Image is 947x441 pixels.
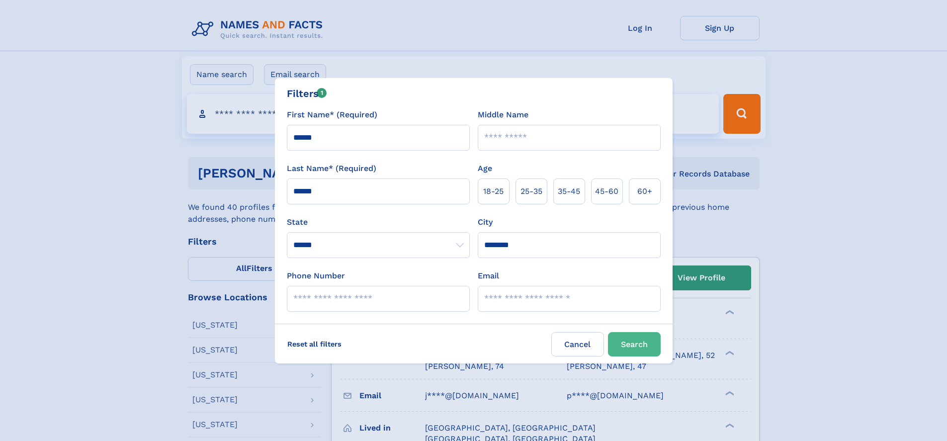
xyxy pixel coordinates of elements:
label: Middle Name [478,109,528,121]
label: Email [478,270,499,282]
label: State [287,216,470,228]
span: 35‑45 [558,185,580,197]
label: Reset all filters [281,332,348,356]
span: 45‑60 [595,185,618,197]
label: First Name* (Required) [287,109,377,121]
label: Age [478,163,492,175]
label: Phone Number [287,270,345,282]
label: City [478,216,493,228]
label: Last Name* (Required) [287,163,376,175]
div: Filters [287,86,327,101]
span: 18‑25 [483,185,504,197]
span: 25‑35 [520,185,542,197]
label: Cancel [551,332,604,356]
button: Search [608,332,661,356]
span: 60+ [637,185,652,197]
